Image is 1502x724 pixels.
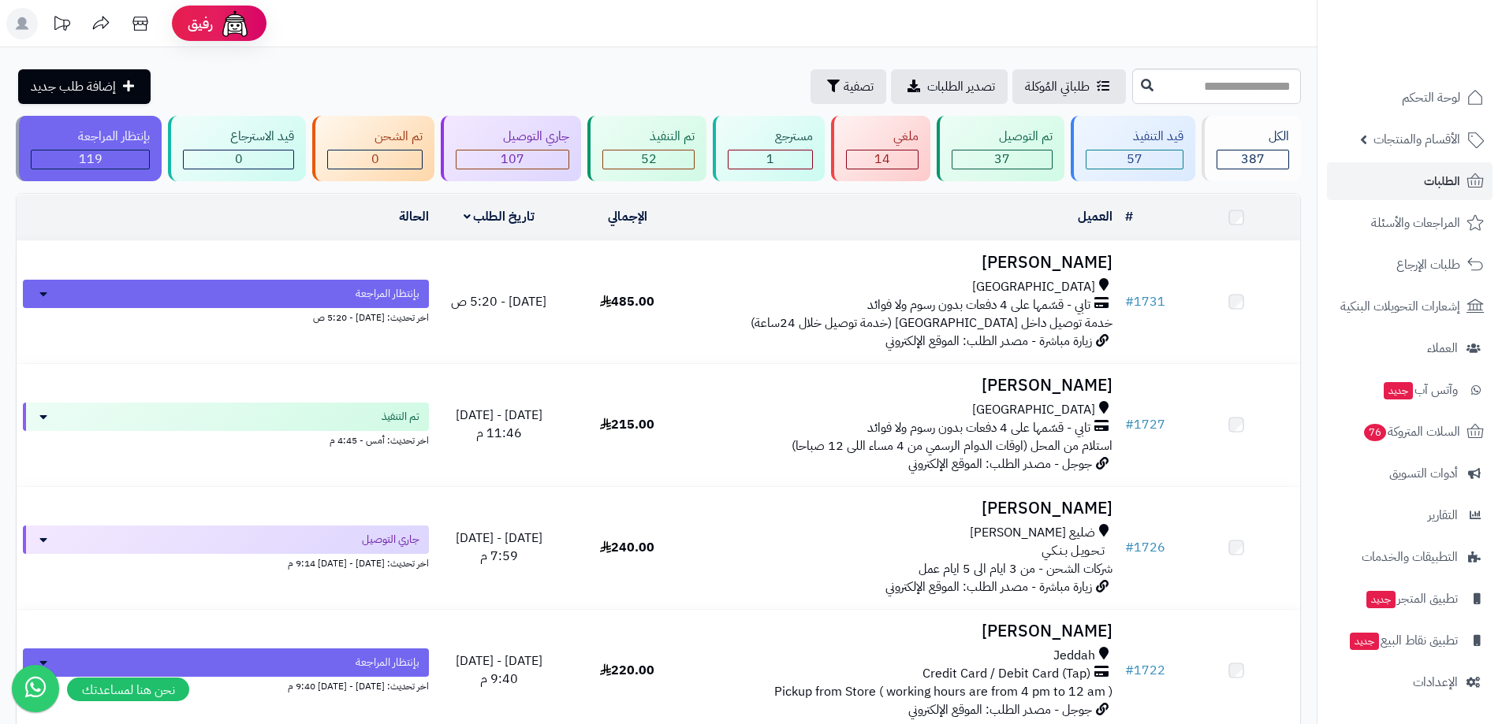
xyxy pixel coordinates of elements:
[457,150,568,169] div: 107
[451,292,546,311] span: [DATE] - 5:20 ص
[1327,622,1493,659] a: تطبيق نقاط البيعجديد
[1125,661,1165,680] a: #1722
[603,150,694,169] div: 52
[828,116,934,181] a: ملغي 14
[23,431,429,447] div: اخر تحديث: أمس - 4:45 م
[844,77,874,96] span: تصفية
[456,406,542,443] span: [DATE] - [DATE] 11:46 م
[1402,87,1460,109] span: لوحة التحكم
[1327,329,1493,367] a: العملاء
[908,455,1092,473] span: جوجل - مصدر الطلب: الموقع الإلكتروني
[1327,246,1493,284] a: طلبات الإرجاع
[382,409,419,425] span: تم التنفيذ
[847,150,918,169] div: 14
[1125,538,1165,557] a: #1726
[1198,116,1304,181] a: الكل387
[710,116,828,181] a: مسترجع 1
[1068,116,1198,181] a: قيد التنفيذ 57
[1327,204,1493,242] a: المراجعات والأسئلة
[362,532,419,548] span: جاري التوصيل
[1125,661,1134,680] span: #
[42,8,81,43] a: تحديثات المنصة
[1086,150,1183,169] div: 57
[79,150,102,169] span: 119
[356,286,419,302] span: بإنتظار المراجعة
[885,577,1092,596] span: زيارة مباشرة - مصدر الطلب: الموقع الإلكتروني
[846,128,919,146] div: ملغي
[972,278,1095,296] span: [GEOGRAPHIC_DATA]
[728,128,813,146] div: مسترجع
[952,150,1052,169] div: 37
[994,150,1010,169] span: 37
[1327,79,1493,117] a: لوحة التحكم
[327,128,423,146] div: تم الشحن
[1125,415,1134,434] span: #
[32,150,149,169] div: 119
[13,116,165,181] a: بإنتظار المراجعة 119
[600,415,654,434] span: 215.00
[1389,462,1458,485] span: أدوات التسويق
[1395,43,1487,76] img: logo-2.png
[1384,382,1413,399] span: جديد
[456,529,542,566] span: [DATE] - [DATE] 7:59 م
[1428,504,1458,526] span: التقارير
[1125,292,1134,311] span: #
[1327,413,1493,451] a: السلات المتروكة76
[1396,254,1460,276] span: طلبات الإرجاع
[1327,455,1493,492] a: أدوات التسويق
[608,207,647,226] a: الإجمالي
[927,77,995,96] span: تصدير الطلبات
[371,150,379,169] span: 0
[23,677,429,693] div: اخر تحديث: [DATE] - [DATE] 9:40 م
[1327,580,1493,618] a: تطبيق المتجرجديد
[1125,538,1134,557] span: #
[751,314,1113,332] span: خدمة توصيل داخل [GEOGRAPHIC_DATA] (خدمة توصيل خلال 24ساعة)
[23,554,429,570] div: اخر تحديث: [DATE] - [DATE] 9:14 م
[600,292,654,311] span: 485.00
[31,77,116,96] span: إضافة طلب جديد
[729,150,812,169] div: 1
[165,116,309,181] a: قيد الاسترجاع 0
[309,116,438,181] a: تم الشحن 0
[1327,371,1493,409] a: وآتس آبجديد
[774,682,1113,701] span: Pickup from Store ( working hours are from 4 pm to 12 am )
[23,308,429,325] div: اخر تحديث: [DATE] - 5:20 ص
[600,538,654,557] span: 240.00
[235,150,243,169] span: 0
[1127,150,1142,169] span: 57
[1217,128,1289,146] div: الكل
[867,296,1090,314] span: تابي - قسّمها على 4 دفعات بدون رسوم ولا فوائد
[464,207,535,226] a: تاريخ الطلب
[972,401,1095,419] span: [GEOGRAPHIC_DATA]
[874,150,890,169] span: 14
[1025,77,1090,96] span: طلباتي المُوكلة
[31,128,150,146] div: بإنتظار المراجعة
[891,69,1008,104] a: تصدير الطلبات
[811,69,886,104] button: تصفية
[456,652,542,689] span: [DATE] - [DATE] 9:40 م
[1012,69,1126,104] a: طلباتي المُوكلة
[641,150,657,169] span: 52
[698,377,1113,395] h3: [PERSON_NAME]
[867,419,1090,437] span: تابي - قسّمها على 4 دفعات بدون رسوم ولا فوائد
[1327,663,1493,701] a: الإعدادات
[1413,671,1458,693] span: الإعدادات
[1125,415,1165,434] a: #1727
[1086,128,1183,146] div: قيد التنفيذ
[1382,379,1458,401] span: وآتس آب
[501,150,524,169] span: 107
[188,14,213,33] span: رفيق
[600,661,654,680] span: 220.00
[438,116,584,181] a: جاري التوصيل 107
[1125,207,1133,226] a: #
[1327,496,1493,534] a: التقارير
[18,69,151,104] a: إضافة طلب جديد
[1365,588,1458,610] span: تطبيق المتجر
[766,150,774,169] span: 1
[1327,288,1493,325] a: إشعارات التحويلات البنكية
[1371,212,1460,234] span: المراجعات والأسئلة
[919,559,1113,578] span: شركات الشحن - من 3 ايام الى 5 ايام عمل
[792,436,1113,455] span: استلام من المحل (اوقات الدوام الرسمي من 4 مساء اللى 12 صباحا)
[1340,295,1460,317] span: إشعارات التحويلات البنكية
[1364,424,1386,441] span: 76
